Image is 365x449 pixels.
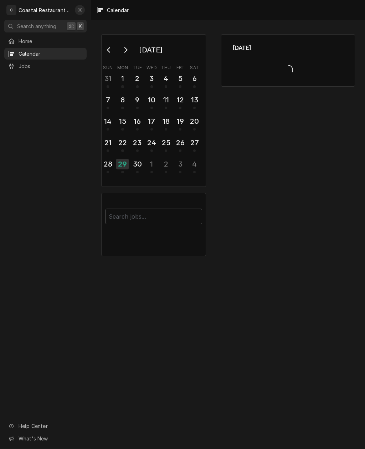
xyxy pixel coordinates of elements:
[4,48,87,60] a: Calendar
[175,137,186,148] div: 26
[117,137,128,148] div: 22
[102,44,116,56] button: Go to previous month
[79,22,82,30] span: K
[175,116,186,127] div: 19
[19,37,83,45] span: Home
[69,22,74,30] span: ⌘
[117,73,128,84] div: 1
[146,116,157,127] div: 17
[175,73,186,84] div: 5
[159,62,173,71] th: Thursday
[146,137,157,148] div: 24
[4,420,87,432] a: Go to Help Center
[130,62,144,71] th: Tuesday
[117,116,128,127] div: 15
[106,209,202,224] input: Search jobs...
[118,44,133,56] button: Go to next month
[160,95,171,105] div: 11
[75,5,85,15] div: Carlos Espin's Avatar
[102,159,113,169] div: 28
[189,137,200,148] div: 27
[132,73,143,84] div: 2
[221,34,355,87] div: Calendar Calendar
[19,435,82,442] span: What's New
[19,50,83,57] span: Calendar
[233,62,344,77] span: Loading...
[116,159,129,169] div: 29
[117,95,128,105] div: 8
[101,34,206,187] div: Calendar Day Picker
[101,62,115,71] th: Sunday
[132,95,143,105] div: 9
[4,35,87,47] a: Home
[160,116,171,127] div: 18
[160,137,171,148] div: 25
[75,5,85,15] div: CE
[102,95,113,105] div: 7
[106,202,202,232] div: Calendar Filters
[175,159,186,169] div: 3
[115,62,130,71] th: Monday
[144,62,159,71] th: Wednesday
[102,73,113,84] div: 31
[137,44,165,56] div: [DATE]
[19,6,71,14] div: Coastal Restaurant Repair
[146,95,157,105] div: 10
[102,116,113,127] div: 14
[4,60,87,72] a: Jobs
[173,62,187,71] th: Friday
[189,95,200,105] div: 13
[175,95,186,105] div: 12
[17,22,56,30] span: Search anything
[132,159,143,169] div: 30
[189,73,200,84] div: 6
[132,116,143,127] div: 16
[19,422,82,430] span: Help Center
[146,159,157,169] div: 1
[19,62,83,70] span: Jobs
[102,137,113,148] div: 21
[4,20,87,32] button: Search anything⌘K
[189,159,200,169] div: 4
[187,62,202,71] th: Saturday
[233,43,344,52] span: [DATE]
[4,433,87,444] a: Go to What's New
[132,137,143,148] div: 23
[6,5,16,15] div: C
[160,73,171,84] div: 4
[189,116,200,127] div: 20
[101,193,206,256] div: Calendar Filters
[146,73,157,84] div: 3
[160,159,171,169] div: 2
